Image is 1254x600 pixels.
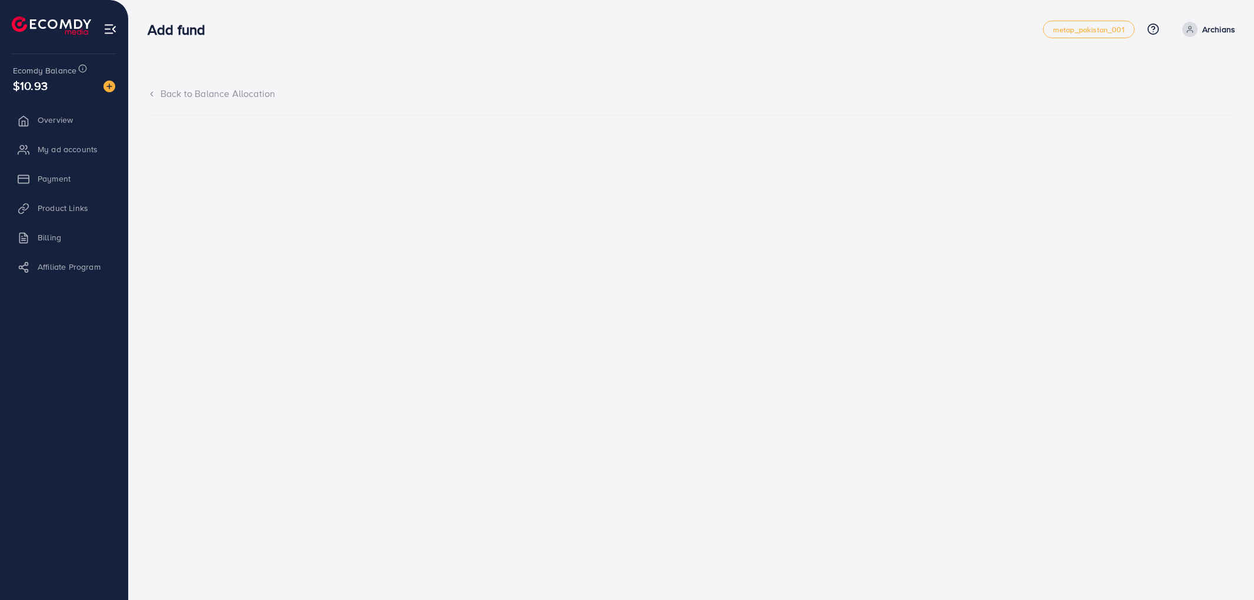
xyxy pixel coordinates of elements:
p: Archians [1202,22,1235,36]
img: image [103,81,115,92]
img: menu [103,22,117,36]
span: $10.93 [13,77,48,94]
span: Ecomdy Balance [13,65,76,76]
a: metap_pakistan_001 [1043,21,1135,38]
div: Back to Balance Allocation [148,87,1235,100]
h3: Add fund [148,21,215,38]
span: metap_pakistan_001 [1053,26,1125,33]
img: logo [12,16,91,35]
a: Archians [1178,22,1235,37]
